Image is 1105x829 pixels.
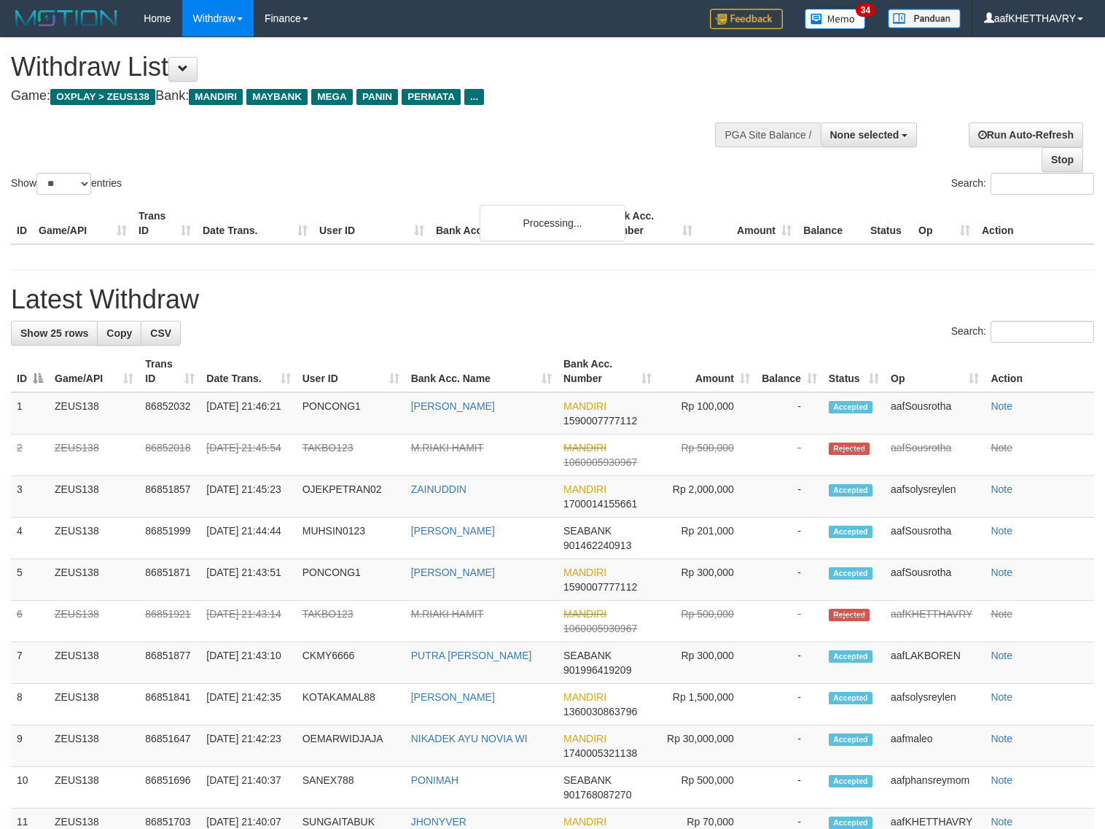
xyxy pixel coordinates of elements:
[50,89,155,105] span: OXPLAY > ZEUS138
[991,321,1094,343] input: Search:
[756,392,823,435] td: -
[885,642,985,684] td: aafLAKBOREN
[36,173,91,195] select: Showentries
[756,559,823,601] td: -
[563,442,606,454] span: MANDIRI
[756,476,823,518] td: -
[139,642,200,684] td: 86851877
[856,4,875,17] span: 34
[885,684,985,725] td: aafsolysreylen
[200,435,296,476] td: [DATE] 21:45:54
[49,725,139,767] td: ZEUS138
[698,203,797,244] th: Amount
[11,559,49,601] td: 5
[563,789,631,801] span: Copy 901768087270 to clipboard
[599,203,698,244] th: Bank Acc. Number
[829,609,870,621] span: Rejected
[885,351,985,392] th: Op: activate to sort column ascending
[297,435,405,476] td: TAKBO123
[11,725,49,767] td: 9
[200,392,296,435] td: [DATE] 21:46:21
[139,559,200,601] td: 86851871
[11,7,122,29] img: MOTION_logo.png
[563,650,612,661] span: SEABANK
[969,122,1083,147] a: Run Auto-Refresh
[797,203,864,244] th: Balance
[200,767,296,809] td: [DATE] 21:40:37
[563,483,606,495] span: MANDIRI
[991,608,1012,620] a: Note
[563,623,637,634] span: Copy 1060005930967 to clipboard
[657,601,756,642] td: Rp 500,000
[297,767,405,809] td: SANEX788
[829,775,872,787] span: Accepted
[991,173,1094,195] input: Search:
[657,392,756,435] td: Rp 100,000
[563,581,637,593] span: Copy 1590007777112 to clipboard
[991,483,1012,495] a: Note
[411,691,495,703] a: [PERSON_NAME]
[11,518,49,559] td: 4
[657,435,756,476] td: Rp 500,000
[430,203,599,244] th: Bank Acc. Name
[563,567,606,578] span: MANDIRI
[829,817,872,829] span: Accepted
[829,443,870,455] span: Rejected
[558,351,657,392] th: Bank Acc. Number: activate to sort column ascending
[563,816,606,828] span: MANDIRI
[139,476,200,518] td: 86851857
[411,567,495,578] a: [PERSON_NAME]
[311,89,353,105] span: MEGA
[829,733,872,746] span: Accepted
[11,173,122,195] label: Show entries
[11,321,98,346] a: Show 25 rows
[20,327,88,339] span: Show 25 rows
[805,9,866,29] img: Button%20Memo.svg
[657,767,756,809] td: Rp 500,000
[888,9,961,28] img: panduan.png
[563,691,606,703] span: MANDIRI
[715,122,820,147] div: PGA Site Balance /
[885,435,985,476] td: aafSousrotha
[411,816,466,828] a: JHONYVER
[11,476,49,518] td: 3
[411,483,466,495] a: ZAINUDDIN
[11,601,49,642] td: 6
[991,567,1012,578] a: Note
[139,725,200,767] td: 86851647
[563,747,637,759] span: Copy 1740005321138 to clipboard
[297,642,405,684] td: CKMY6666
[951,173,1094,195] label: Search:
[885,392,985,435] td: aafSousrotha
[297,351,405,392] th: User ID: activate to sort column ascending
[411,774,458,786] a: PONIMAH
[563,733,606,744] span: MANDIRI
[657,684,756,725] td: Rp 1,500,000
[106,327,132,339] span: Copy
[991,400,1012,412] a: Note
[49,435,139,476] td: ZEUS138
[885,767,985,809] td: aafphansreymom
[139,435,200,476] td: 86852018
[756,351,823,392] th: Balance: activate to sort column ascending
[49,351,139,392] th: Game/API: activate to sort column ascending
[829,401,872,413] span: Accepted
[11,203,33,244] th: ID
[139,684,200,725] td: 86851841
[297,684,405,725] td: KOTAKAMAL88
[49,684,139,725] td: ZEUS138
[11,684,49,725] td: 8
[297,559,405,601] td: PONCONG1
[563,608,606,620] span: MANDIRI
[411,608,484,620] a: M.RIAKI HAMIT
[1042,147,1083,172] a: Stop
[11,52,722,82] h1: Withdraw List
[756,642,823,684] td: -
[885,559,985,601] td: aafSousrotha
[657,559,756,601] td: Rp 300,000
[991,691,1012,703] a: Note
[411,442,484,454] a: M.RIAKI HAMIT
[139,518,200,559] td: 86851999
[402,89,461,105] span: PERMATA
[829,650,872,663] span: Accepted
